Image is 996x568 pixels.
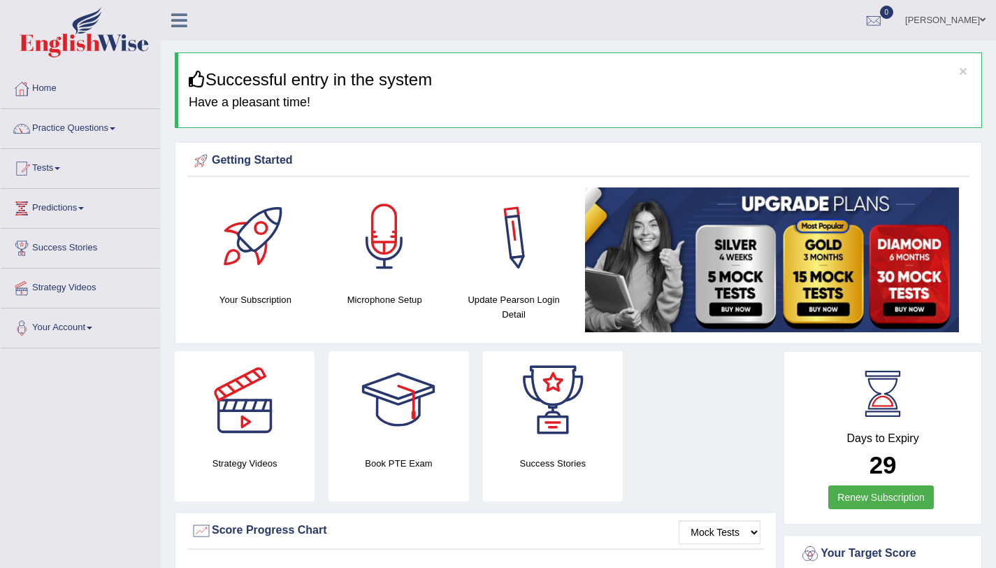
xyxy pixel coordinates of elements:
[483,456,623,471] h4: Success Stories
[1,69,160,104] a: Home
[191,150,966,171] div: Getting Started
[959,64,967,78] button: ×
[327,292,442,307] h4: Microphone Setup
[1,308,160,343] a: Your Account
[175,456,315,471] h4: Strategy Videos
[189,71,971,89] h3: Successful entry in the system
[880,6,894,19] span: 0
[1,269,160,304] a: Strategy Videos
[1,149,160,184] a: Tests
[191,520,760,541] div: Score Progress Chart
[1,109,160,144] a: Practice Questions
[800,544,966,565] div: Your Target Score
[869,451,897,478] b: 29
[585,187,959,332] img: small5.jpg
[1,189,160,224] a: Predictions
[189,96,971,110] h4: Have a pleasant time!
[456,292,572,322] h4: Update Pearson Login Detail
[800,432,966,445] h4: Days to Expiry
[329,456,468,471] h4: Book PTE Exam
[828,485,934,509] a: Renew Subscription
[198,292,313,307] h4: Your Subscription
[1,229,160,264] a: Success Stories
